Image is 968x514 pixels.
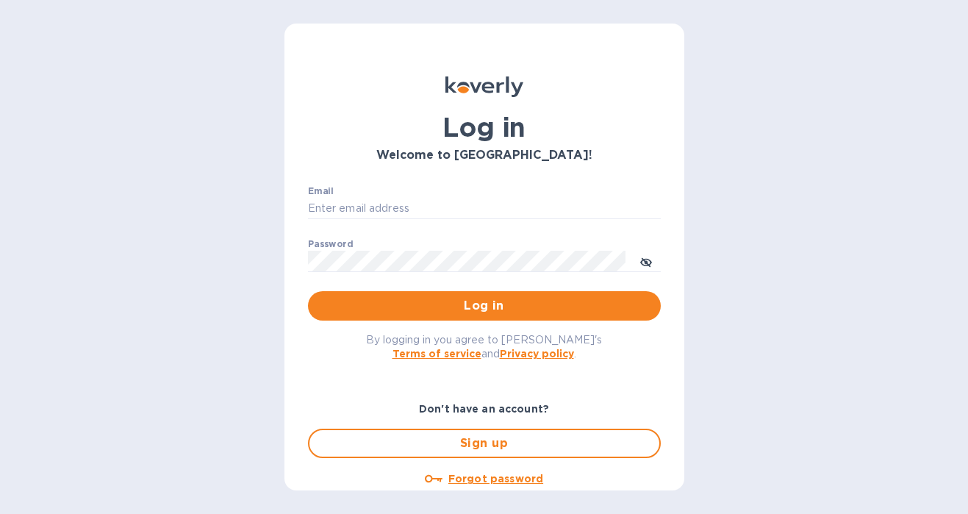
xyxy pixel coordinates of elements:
u: Forgot password [448,473,543,485]
label: Email [308,187,334,196]
button: Sign up [308,429,661,458]
a: Privacy policy [500,348,574,360]
button: Log in [308,291,661,321]
span: Sign up [321,435,648,452]
label: Password [308,240,353,249]
span: By logging in you agree to [PERSON_NAME]'s and . [366,334,602,360]
button: toggle password visibility [631,246,661,276]
h3: Welcome to [GEOGRAPHIC_DATA]! [308,149,661,163]
a: Terms of service [392,348,481,360]
b: Don't have an account? [419,403,549,415]
h1: Log in [308,112,661,143]
img: Koverly [445,76,523,97]
input: Enter email address [308,198,661,220]
span: Log in [320,297,649,315]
